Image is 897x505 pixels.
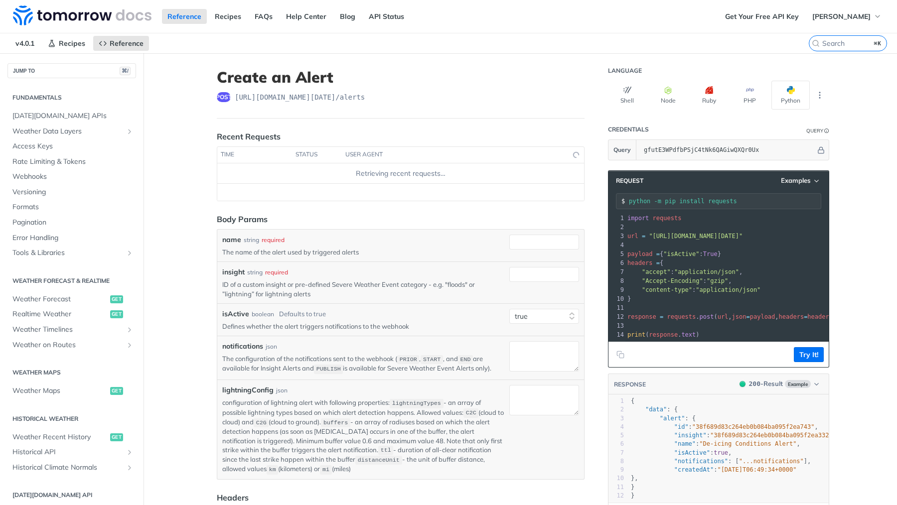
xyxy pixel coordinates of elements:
label: name [222,235,241,245]
span: mi [322,466,329,473]
span: "data" [645,406,667,413]
div: 6 [608,258,625,267]
label: isActive [222,309,249,319]
span: = [804,313,807,320]
span: "application/json" [674,268,739,275]
div: 12 [608,312,625,321]
button: Show subpages for Historical API [126,448,134,456]
span: Error Handling [12,233,134,243]
span: 200 [740,381,746,387]
div: 7 [608,267,625,276]
span: "id" [674,423,689,430]
span: C2C [466,410,476,417]
span: headers [779,313,804,320]
div: 3 [608,232,625,241]
span: "De-icing Conditions Alert" [699,440,796,447]
button: [PERSON_NAME] [807,9,887,24]
div: Headers [217,492,249,504]
span: END [460,356,471,363]
span: "isActive" [674,449,710,456]
span: v4.0.1 [10,36,40,51]
div: required [265,268,288,277]
svg: More ellipsis [815,91,824,100]
a: Weather Forecastget [7,292,136,307]
span: ttl [381,447,391,454]
label: insight [222,267,245,277]
span: Weather Data Layers [12,126,123,136]
span: = [642,233,645,240]
button: More Languages [812,88,827,103]
span: "isActive" [663,251,699,257]
label: lightningConfig [222,385,274,395]
span: } [631,492,634,499]
div: string [244,236,259,245]
a: Formats [7,200,136,215]
h1: Create an Alert [217,68,585,86]
div: 2 [608,223,625,232]
span: Access Keys [12,141,134,151]
th: time [217,147,292,163]
span: Examples [781,176,811,185]
div: 6 [608,440,624,448]
span: ( . ) [627,331,700,338]
span: : , [631,449,732,456]
h2: Weather Maps [7,368,136,377]
div: json [276,386,288,395]
span: json [732,313,747,320]
div: Recent Requests [217,130,281,142]
span: url [718,313,729,320]
a: Error Handling [7,231,136,246]
span: = [660,313,663,320]
span: distanceUnit [358,457,400,464]
div: 4 [608,241,625,250]
a: Pagination [7,215,136,230]
span: Formats [12,202,134,212]
p: The configuration of the notifications sent to the webhook ( , , and are available for Insight Al... [222,354,505,374]
div: 4 [608,423,624,431]
span: } [631,484,634,491]
input: apikey [639,140,816,160]
a: Access Keys [7,139,136,154]
div: 3 [608,414,624,423]
span: "[DATE]T06:49:34+0000" [717,466,796,473]
span: get [110,433,123,441]
div: 8 [608,276,625,285]
button: Python [771,81,810,110]
svg: Search [812,39,820,47]
span: Historical Climate Normals [12,463,123,473]
span: Weather Maps [12,386,108,396]
span: : , [631,432,836,439]
span: : { [631,415,696,422]
span: True [703,251,718,257]
div: 2 [608,405,624,414]
button: Try It! [794,347,824,362]
span: "38f689d83c264eb0b084ba095f2ea743" [692,423,815,430]
div: json [266,342,277,351]
button: Show subpages for Weather Timelines [126,326,134,334]
span: "content-type" [642,286,692,293]
span: : [ ], [631,458,811,465]
span: Reference [110,39,144,48]
span: print [627,331,645,338]
a: Recipes [209,9,247,24]
div: Retrieving recent requests… [221,168,580,179]
a: Historical APIShow subpages for Historical API [7,445,136,460]
h2: Weather Forecast & realtime [7,276,136,285]
span: "38f689d83c264eb0b084ba095f2ea332" [710,432,833,439]
button: Shell [608,81,646,110]
span: Rate Limiting & Tokens [12,157,134,167]
span: { [627,259,663,266]
a: Webhooks [7,169,136,184]
span: "alert" [660,415,685,422]
span: PRIOR [400,356,417,363]
div: 12 [608,492,624,500]
span: "name" [674,440,696,447]
span: requests [653,215,682,222]
a: FAQs [249,9,278,24]
span: = [656,259,660,266]
span: = [656,251,660,257]
i: Information [824,128,829,133]
input: Request instructions [629,198,821,205]
span: Versioning [12,187,134,197]
p: Defines whether the alert triggers notifications to the webhook [222,322,505,331]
